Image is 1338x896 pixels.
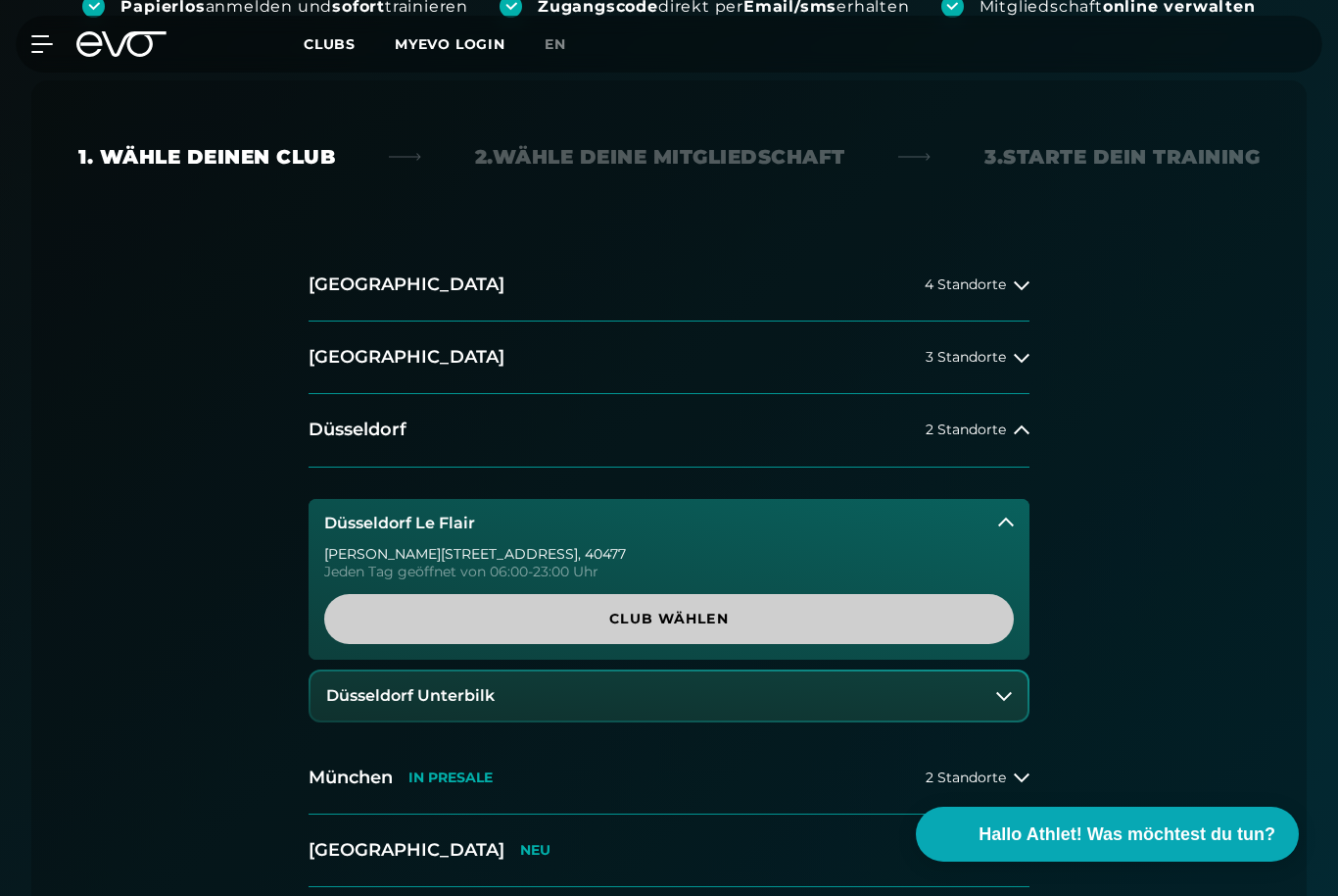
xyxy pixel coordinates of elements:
[925,277,1006,292] span: 4 Standorte
[545,33,590,56] a: en
[408,770,493,786] p: IN PRESALE
[324,565,1014,578] div: Jeden Tag geöffnet von 06:00-23:00 Uhr
[984,143,1260,171] div: 3. Starte dein Training
[309,394,1029,467] button: Düsseldorf2 Standorte
[326,687,495,705] h3: Düsseldorf Unterbilk
[78,143,335,171] div: 1. Wähle deinen Club
[348,609,990,629] span: Club wählen
[926,771,1006,785] span: 2 Standorte
[324,594,1014,644] a: Club wählen
[324,547,1014,561] div: [PERSON_NAME][STREET_ADDRESS] , 40477
[916,807,1299,862] button: Hallo Athlet! Was möchtest du tun?
[309,499,1029,548] button: Düsseldorf Le Flair
[926,423,1006,437] span: 2 Standorte
[309,345,504,370] h2: [GEOGRAPHIC_DATA]
[309,838,504,863] h2: [GEOGRAPHIC_DATA]
[304,34,395,53] a: Clubs
[545,35,566,53] span: en
[309,418,406,442] h2: Düsseldorf
[309,742,1029,815] button: MünchenIN PRESALE2 Standorte
[475,143,845,171] div: 2. Wähle deine Mitgliedschaft
[309,322,1029,394] button: [GEOGRAPHIC_DATA]3 Standorte
[311,672,1027,721] button: Düsseldorf Unterbilk
[309,249,1029,322] button: [GEOGRAPHIC_DATA]4 Standorte
[324,515,475,532] h3: Düsseldorf Le Flair
[520,842,550,859] p: NEU
[309,273,504,297] h2: [GEOGRAPHIC_DATA]
[926,350,1006,365] span: 3 Standorte
[309,766,393,790] h2: München
[309,815,1029,887] button: [GEOGRAPHIC_DATA]NEU1 Standort
[979,821,1275,848] span: Hallo Athlet! Was möchtest du tun?
[395,35,505,53] a: MYEVO LOGIN
[304,35,356,53] span: Clubs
